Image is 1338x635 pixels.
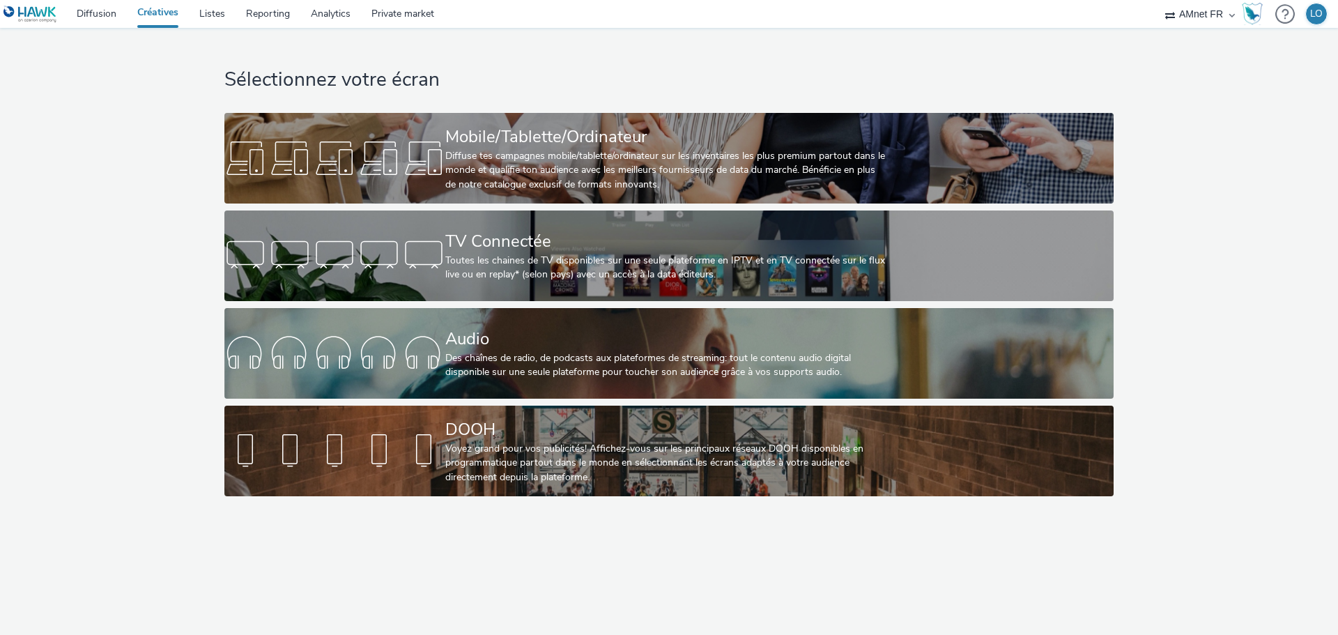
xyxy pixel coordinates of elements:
[445,351,887,380] div: Des chaînes de radio, de podcasts aux plateformes de streaming: tout le contenu audio digital dis...
[445,149,887,192] div: Diffuse tes campagnes mobile/tablette/ordinateur sur les inventaires les plus premium partout dan...
[1242,3,1268,25] a: Hawk Academy
[445,442,887,484] div: Voyez grand pour vos publicités! Affichez-vous sur les principaux réseaux DOOH disponibles en pro...
[445,327,887,351] div: Audio
[224,113,1113,204] a: Mobile/Tablette/OrdinateurDiffuse tes campagnes mobile/tablette/ordinateur sur les inventaires le...
[224,67,1113,93] h1: Sélectionnez votre écran
[445,125,887,149] div: Mobile/Tablette/Ordinateur
[224,308,1113,399] a: AudioDes chaînes de radio, de podcasts aux plateformes de streaming: tout le contenu audio digita...
[1310,3,1323,24] div: LO
[445,418,887,442] div: DOOH
[445,229,887,254] div: TV Connectée
[445,254,887,282] div: Toutes les chaines de TV disponibles sur une seule plateforme en IPTV et en TV connectée sur le f...
[1242,3,1263,25] img: Hawk Academy
[224,211,1113,301] a: TV ConnectéeToutes les chaines de TV disponibles sur une seule plateforme en IPTV et en TV connec...
[224,406,1113,496] a: DOOHVoyez grand pour vos publicités! Affichez-vous sur les principaux réseaux DOOH disponibles en...
[3,6,57,23] img: undefined Logo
